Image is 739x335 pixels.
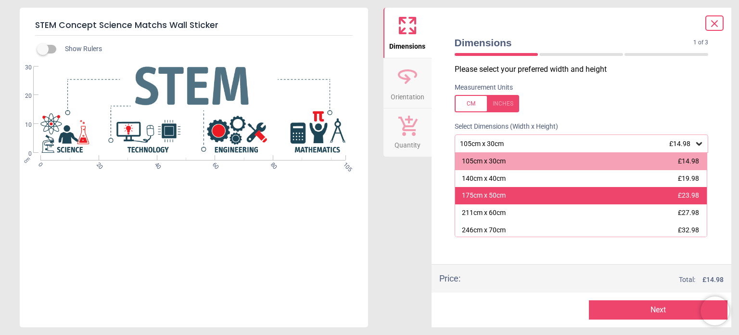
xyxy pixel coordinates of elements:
[462,174,506,184] div: 140cm x 40cm
[693,39,708,47] span: 1 of 3
[678,226,699,234] span: £32.98
[383,108,432,157] button: Quantity
[383,58,432,108] button: Orientation
[383,8,432,58] button: Dimensions
[13,92,32,100] span: 20
[13,121,32,129] span: 10
[439,272,460,284] div: Price :
[669,140,690,147] span: £14.98
[35,15,353,36] h5: STEM Concept Science Matchs Wall Sticker
[341,161,347,167] span: 105
[678,157,699,165] span: £14.98
[462,226,506,235] div: 246cm x 70cm
[702,275,724,285] span: £
[391,88,424,102] span: Orientation
[94,161,101,167] span: 20
[475,275,724,285] div: Total:
[13,64,32,72] span: 30
[678,191,699,199] span: £23.98
[589,300,727,320] button: Next
[389,37,425,52] span: Dimensions
[447,122,558,132] label: Select Dimensions (Width x Height)
[462,157,506,166] div: 105cm x 30cm
[459,140,695,148] div: 105cm x 30cm
[268,161,275,167] span: 80
[455,64,716,75] p: Please select your preferred width and height
[36,161,42,167] span: 0
[462,191,506,201] div: 175cm x 50cm
[43,43,368,55] div: Show Rulers
[701,296,729,325] iframe: Brevo live chat
[706,276,724,283] span: 14.98
[455,36,694,50] span: Dimensions
[678,209,699,216] span: £27.98
[678,174,699,182] span: £19.98
[455,83,513,93] label: Measurement Units
[462,208,506,218] div: 211cm x 60cm
[153,161,159,167] span: 40
[395,136,420,150] span: Quantity
[13,150,32,158] span: 0
[210,161,217,167] span: 60
[23,156,31,164] span: cm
